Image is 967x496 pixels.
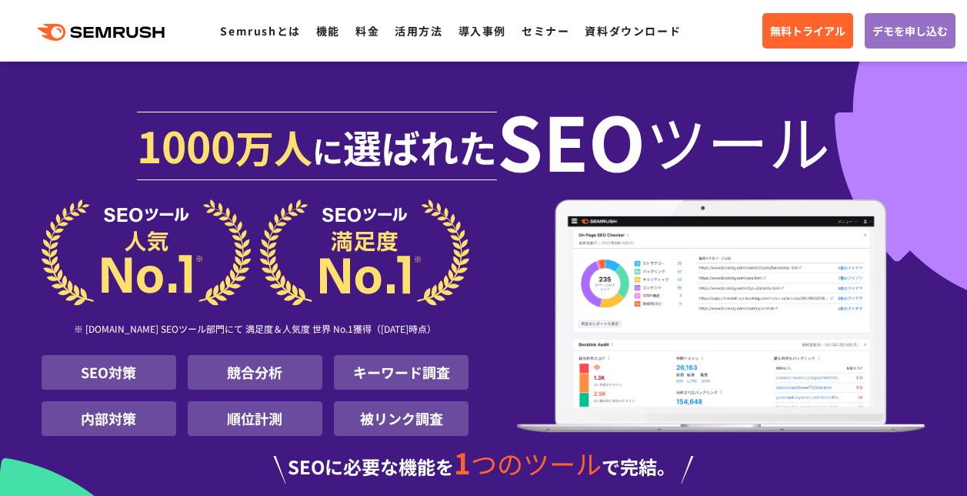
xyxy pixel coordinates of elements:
span: 万人 [235,119,312,174]
a: 導入事例 [458,23,506,39]
li: キーワード調査 [334,355,468,390]
li: 被リンク調査 [334,401,468,436]
li: SEO対策 [42,355,176,390]
a: セミナー [522,23,569,39]
span: 無料トライアル [770,22,845,39]
span: 1 [454,441,471,483]
li: 順位計測 [188,401,322,436]
span: つのツール [471,444,602,482]
span: で完結。 [602,453,675,480]
div: SEOに必要な機能を [42,448,926,484]
a: 活用方法 [395,23,442,39]
span: 1000 [137,114,235,176]
span: ツール [645,109,830,171]
span: SEO [497,109,645,171]
a: 料金 [355,23,379,39]
a: 資料ダウンロード [585,23,681,39]
span: デモを申し込む [872,22,948,39]
span: 選ばれた [343,119,497,174]
span: に [312,128,343,173]
li: 競合分析 [188,355,322,390]
a: 機能 [316,23,340,39]
a: デモを申し込む [865,13,955,49]
li: 内部対策 [42,401,176,436]
a: Semrushとは [220,23,300,39]
a: 無料トライアル [762,13,853,49]
div: ※ [DOMAIN_NAME] SEOツール部門にて 満足度＆人気度 世界 No.1獲得（[DATE]時点） [42,306,469,355]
